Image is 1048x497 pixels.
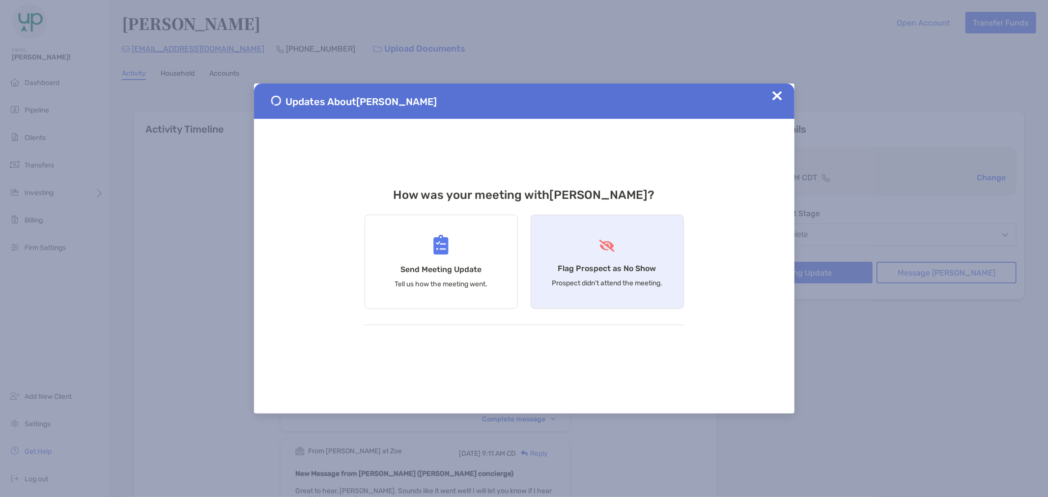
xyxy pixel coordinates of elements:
img: Close Updates Zoe [772,91,782,101]
h3: How was your meeting with [PERSON_NAME] ? [365,188,684,202]
img: Send Meeting Update [433,235,449,255]
p: Prospect didn’t attend the meeting. [552,279,662,287]
span: Updates About [PERSON_NAME] [286,96,437,108]
h4: Flag Prospect as No Show [558,264,656,273]
p: Tell us how the meeting went. [395,280,487,288]
img: Flag Prospect as No Show [598,240,616,252]
img: Send Meeting Update 1 [271,96,281,106]
h4: Send Meeting Update [400,265,482,274]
